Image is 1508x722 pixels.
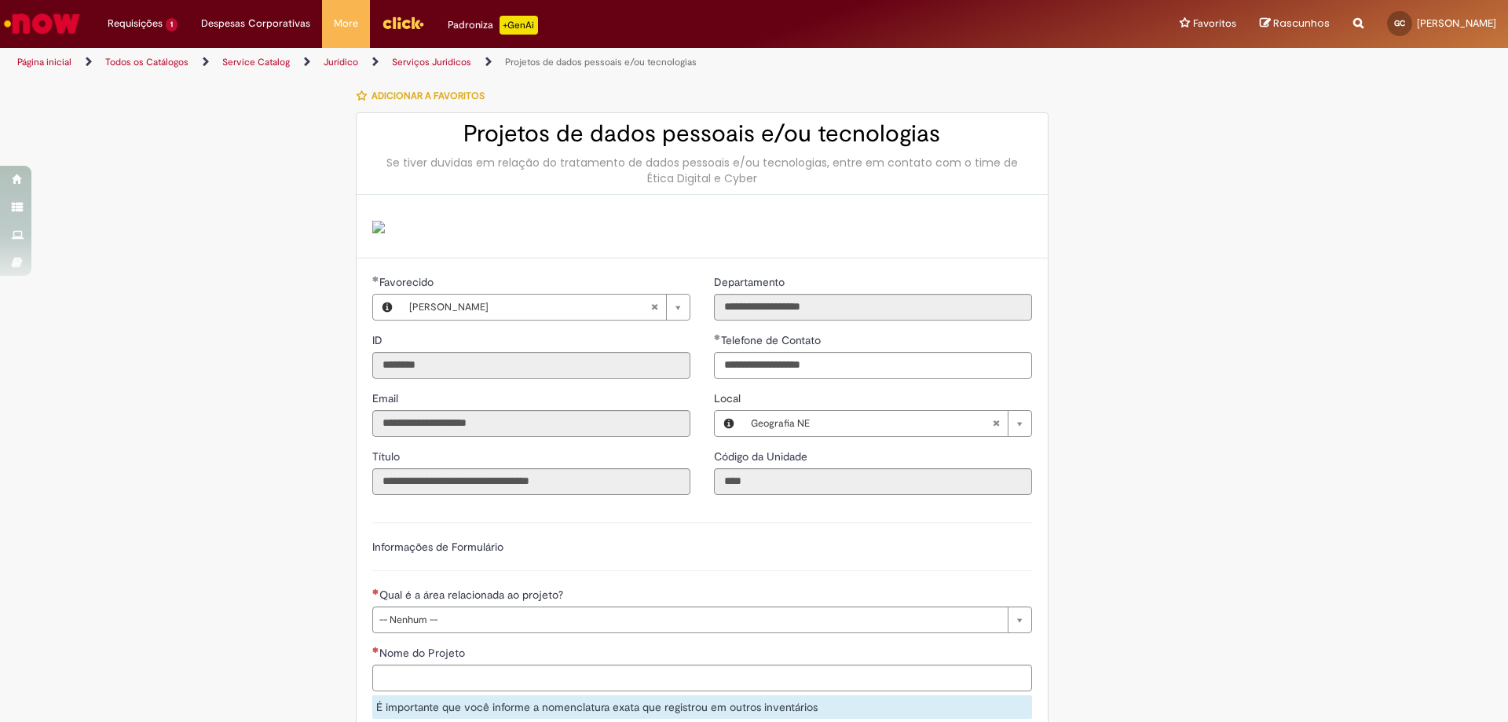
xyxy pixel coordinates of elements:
span: -- Nenhum -- [379,607,1000,632]
h2: Projetos de dados pessoais e/ou tecnologias [372,121,1032,147]
abbr: Limpar campo Local [984,411,1008,436]
label: Somente leitura - Departamento [714,274,788,290]
span: Local [714,391,744,405]
span: Somente leitura - Título [372,449,403,464]
span: Somente leitura - Email [372,391,401,405]
span: Somente leitura - ID [372,333,386,347]
img: ServiceNow [2,8,82,39]
span: Qual é a área relacionada ao projeto? [379,588,566,602]
a: Serviços Juridicos [392,56,471,68]
span: Requisições [108,16,163,31]
a: Projetos de dados pessoais e/ou tecnologias [505,56,697,68]
img: click_logo_yellow_360x200.png [382,11,424,35]
a: Página inicial [17,56,71,68]
input: ID [372,352,690,379]
a: Jurídico [324,56,358,68]
label: Somente leitura - Email [372,390,401,406]
span: 1 [166,18,178,31]
input: Código da Unidade [714,468,1032,495]
a: [PERSON_NAME]Limpar campo Favorecido [401,295,690,320]
input: Telefone de Contato [714,352,1032,379]
div: É importante que você informe a nomenclatura exata que registrou em outros inventários [372,695,1032,719]
input: Email [372,410,690,437]
input: Nome do Projeto [372,665,1032,691]
span: Necessários [372,647,379,653]
span: Necessários - Favorecido [379,275,437,289]
span: Geografia NE [751,411,992,436]
span: More [334,16,358,31]
button: Local, Visualizar este registro Geografia NE [715,411,743,436]
input: Título [372,468,690,495]
a: Todos os Catálogos [105,56,188,68]
label: Informações de Formulário [372,540,503,554]
a: Geografia NELimpar campo Local [743,411,1031,436]
input: Departamento [714,294,1032,321]
div: Se tiver duvidas em relação do tratamento de dados pessoais e/ou tecnologias, entre em contato co... [372,155,1032,186]
span: [PERSON_NAME] [1417,16,1496,30]
span: Somente leitura - Departamento [714,275,788,289]
button: Favorecido, Visualizar este registro Guilherme Gomes Medrado Da Costa [373,295,401,320]
p: +GenAi [500,16,538,35]
label: Somente leitura - Código da Unidade [714,449,811,464]
ul: Trilhas de página [12,48,994,77]
span: GC [1394,18,1405,28]
a: Rascunhos [1260,16,1330,31]
span: Adicionar a Favoritos [372,90,485,102]
a: Service Catalog [222,56,290,68]
button: Adicionar a Favoritos [356,79,493,112]
div: Padroniza [448,16,538,35]
span: [PERSON_NAME] [409,295,650,320]
label: Somente leitura - ID [372,332,386,348]
span: Despesas Corporativas [201,16,310,31]
span: Rascunhos [1273,16,1330,31]
span: Obrigatório Preenchido [714,334,721,340]
label: Somente leitura - Título [372,449,403,464]
span: Somente leitura - Código da Unidade [714,449,811,464]
span: Favoritos [1193,16,1236,31]
img: sys_attachment.do [372,221,385,233]
span: Obrigatório Preenchido [372,276,379,282]
span: Nome do Projeto [379,646,468,660]
span: Necessários [372,588,379,595]
span: Telefone de Contato [721,333,824,347]
abbr: Limpar campo Favorecido [642,295,666,320]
